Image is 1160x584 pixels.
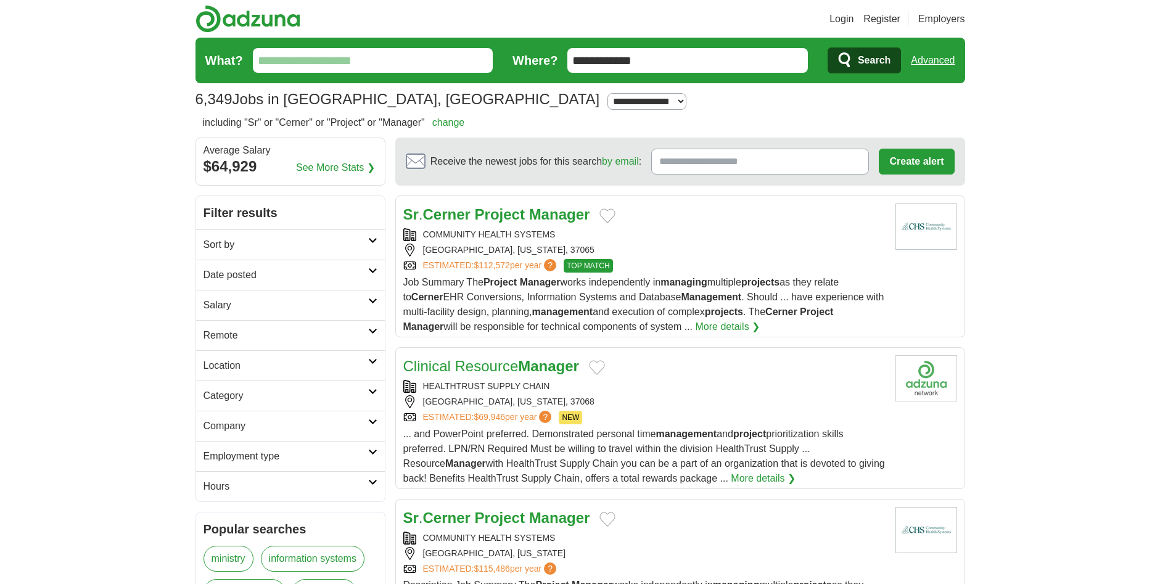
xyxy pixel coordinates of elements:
[829,12,854,27] a: Login
[918,12,965,27] a: Employers
[589,360,605,375] button: Add to favorite jobs
[863,12,900,27] a: Register
[196,290,385,320] a: Salary
[403,509,419,526] strong: Sr
[423,259,559,273] a: ESTIMATED:$112,572per year?
[204,479,368,494] h2: Hours
[529,509,590,526] strong: Manager
[205,51,243,70] label: What?
[204,155,377,178] div: $64,929
[403,395,886,408] div: [GEOGRAPHIC_DATA], [US_STATE], 37068
[532,306,593,317] strong: management
[423,411,554,424] a: ESTIMATED:$69,946per year?
[895,355,957,401] img: Company logo
[858,48,891,73] span: Search
[196,260,385,290] a: Date posted
[520,277,561,287] strong: Manager
[204,146,377,155] div: Average Salary
[518,358,579,374] strong: Manager
[423,533,556,543] a: COMMUNITY HEALTH SYSTEMS
[196,229,385,260] a: Sort by
[204,268,368,282] h2: Date posted
[731,471,796,486] a: More details ❯
[196,350,385,380] a: Location
[895,507,957,553] img: Community Health Systems logo
[911,48,955,73] a: Advanced
[196,441,385,471] a: Employment type
[432,117,465,128] a: change
[765,306,797,317] strong: Cerner
[828,47,901,73] button: Search
[599,208,615,223] button: Add to favorite jobs
[474,412,505,422] span: $69,946
[204,237,368,252] h2: Sort by
[660,277,707,287] strong: managing
[203,115,465,130] h2: including "Sr" or "Cerner" or "Project" or "Manager"
[195,88,232,110] span: 6,349
[475,206,525,223] strong: Project
[204,419,368,434] h2: Company
[483,277,517,287] strong: Project
[204,449,368,464] h2: Employment type
[474,260,509,270] span: $112,572
[403,244,886,257] div: [GEOGRAPHIC_DATA], [US_STATE], 37065
[196,411,385,441] a: Company
[403,321,444,332] strong: Manager
[529,206,590,223] strong: Manager
[204,546,253,572] a: ministry
[544,562,556,575] span: ?
[895,204,957,250] img: Community Health Systems logo
[296,160,375,175] a: See More Stats ❯
[403,206,419,223] strong: Sr
[204,389,368,403] h2: Category
[196,471,385,501] a: Hours
[423,229,556,239] a: COMMUNITY HEALTH SYSTEMS
[705,306,743,317] strong: projects
[204,520,377,538] h2: Popular searches
[261,546,364,572] a: information systems
[512,51,557,70] label: Where?
[544,259,556,271] span: ?
[196,196,385,229] h2: Filter results
[403,358,579,374] a: Clinical ResourceManager
[445,458,486,469] strong: Manager
[474,564,509,574] span: $115,486
[403,509,590,526] a: Sr.Cerner Project Manager
[681,292,741,302] strong: Management
[411,292,443,302] strong: Cerner
[800,306,833,317] strong: Project
[564,259,612,273] span: TOP MATCH
[656,429,717,439] strong: management
[430,154,641,169] span: Receive the newest jobs for this search :
[475,509,525,526] strong: Project
[196,320,385,350] a: Remote
[204,358,368,373] h2: Location
[602,156,639,167] a: by email
[423,509,471,526] strong: Cerner
[195,91,600,107] h1: Jobs in [GEOGRAPHIC_DATA], [GEOGRAPHIC_DATA]
[403,429,885,483] span: ... and PowerPoint preferred. Demonstrated personal time and prioritization skills preferred. LPN...
[196,380,385,411] a: Category
[204,328,368,343] h2: Remote
[733,429,766,439] strong: project
[879,149,954,175] button: Create alert
[559,411,582,424] span: NEW
[599,512,615,527] button: Add to favorite jobs
[741,277,780,287] strong: projects
[403,547,886,560] div: [GEOGRAPHIC_DATA], [US_STATE]
[423,206,471,223] strong: Cerner
[423,562,559,575] a: ESTIMATED:$115,486per year?
[195,5,300,33] img: Adzuna logo
[696,319,760,334] a: More details ❯
[403,206,590,223] a: Sr.Cerner Project Manager
[403,277,884,332] span: Job Summary The works independently in multiple as they relate to EHR Conversions, Information Sy...
[539,411,551,423] span: ?
[403,380,886,393] div: HEALTHTRUST SUPPLY CHAIN
[204,298,368,313] h2: Salary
